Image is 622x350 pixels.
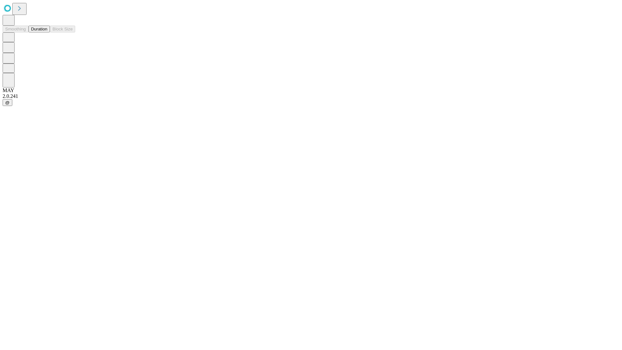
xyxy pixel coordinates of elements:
button: @ [3,99,12,106]
button: Duration [29,26,50,32]
div: 2.0.241 [3,93,619,99]
button: Block Size [50,26,75,32]
button: Smoothing [3,26,29,32]
span: @ [5,100,10,105]
div: MAY [3,87,619,93]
